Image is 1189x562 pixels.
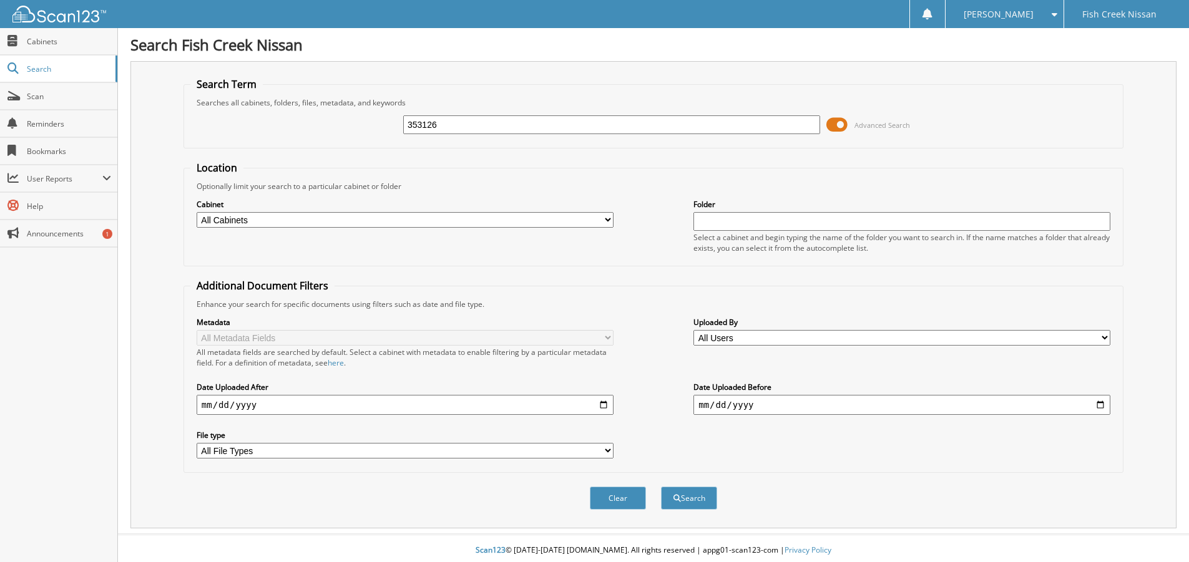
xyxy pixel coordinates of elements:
[190,97,1117,108] div: Searches all cabinets, folders, files, metadata, and keywords
[197,382,614,392] label: Date Uploaded After
[197,347,614,368] div: All metadata fields are searched by default. Select a cabinet with metadata to enable filtering b...
[27,64,109,74] span: Search
[964,11,1034,18] span: [PERSON_NAME]
[27,228,111,239] span: Announcements
[27,146,111,157] span: Bookmarks
[130,34,1177,55] h1: Search Fish Creek Nissan
[190,161,243,175] legend: Location
[693,232,1110,253] div: Select a cabinet and begin typing the name of the folder you want to search in. If the name match...
[197,430,614,440] label: File type
[27,36,111,47] span: Cabinets
[102,229,112,239] div: 1
[190,181,1117,191] div: Optionally limit your search to a particular cabinet or folder
[197,199,614,210] label: Cabinet
[854,120,910,130] span: Advanced Search
[190,299,1117,309] div: Enhance your search for specific documents using filters such as date and file type.
[27,173,102,184] span: User Reports
[197,317,614,327] label: Metadata
[693,395,1110,415] input: end
[190,77,263,91] legend: Search Term
[693,317,1110,327] label: Uploaded By
[27,119,111,129] span: Reminders
[476,545,506,555] span: Scan123
[27,91,111,102] span: Scan
[12,6,106,22] img: scan123-logo-white.svg
[1082,11,1157,18] span: Fish Creek Nissan
[328,357,344,368] a: here
[661,487,717,510] button: Search
[190,279,335,293] legend: Additional Document Filters
[693,199,1110,210] label: Folder
[785,545,831,555] a: Privacy Policy
[590,487,646,510] button: Clear
[27,201,111,211] span: Help
[693,382,1110,392] label: Date Uploaded Before
[197,395,614,415] input: start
